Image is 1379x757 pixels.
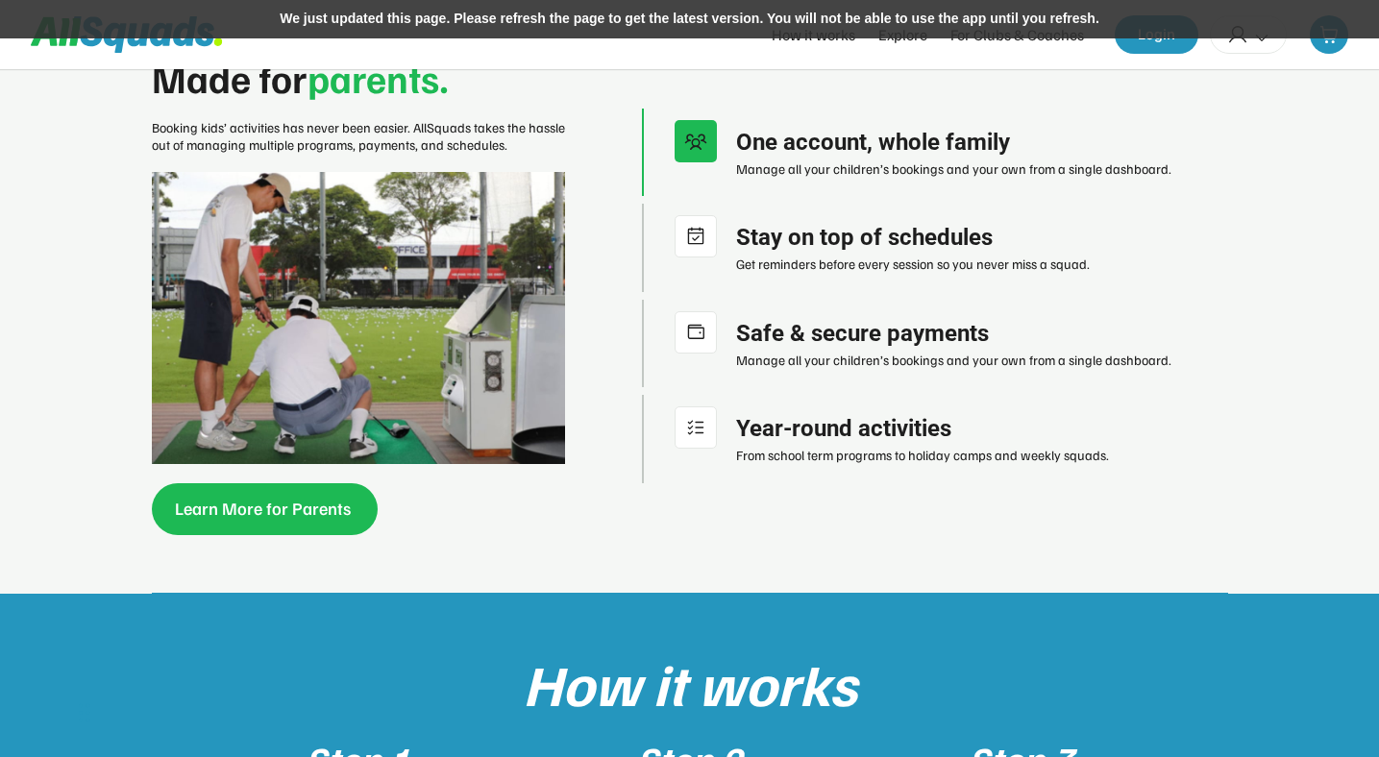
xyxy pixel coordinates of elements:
[736,223,1197,252] div: Stay on top of schedules
[736,160,1197,178] div: Manage all your children’s bookings and your own from a single dashboard.
[736,256,1197,273] div: Get reminders before every session so you never miss a squad.
[152,172,565,464] img: Parents_section.jpg
[152,56,449,100] div: Made for
[736,352,1197,369] div: Manage all your children’s bookings and your own from a single dashboard.
[736,319,1197,348] div: Safe & secure payments
[736,447,1197,464] div: From school term programs to holiday camps and weekly squads.
[736,414,1197,443] div: Year-round activities
[152,483,378,535] button: Learn More for Parents
[152,119,565,153] div: Booking kids’ activities has never been easier. AllSquads takes the hassle out of managing multip...
[308,54,449,102] font: parents.
[89,651,1291,715] div: How it works
[175,498,351,520] span: Learn More for Parents
[736,128,1197,157] div: One account, whole family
